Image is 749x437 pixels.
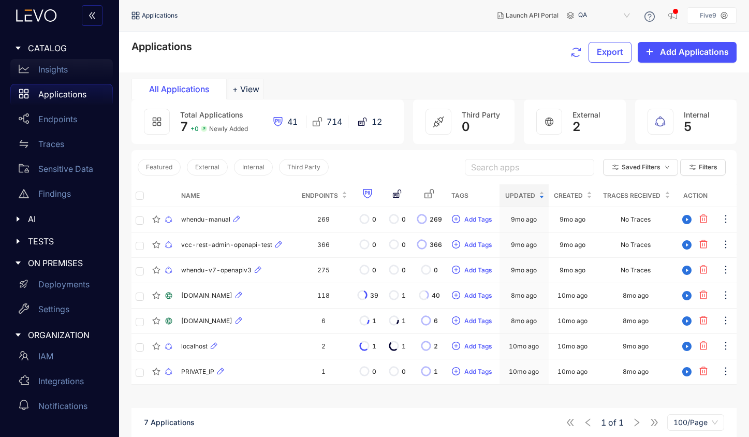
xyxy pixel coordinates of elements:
span: of [601,418,624,427]
div: 10mo ago [509,368,539,375]
span: ellipsis [721,341,731,353]
p: Sensitive Data [38,164,93,173]
div: 8mo ago [623,317,649,325]
td: 2 [296,334,351,359]
p: Applications [38,90,86,99]
span: Add Tags [464,368,492,375]
span: double-left [88,11,96,21]
span: Newly Added [209,125,248,133]
button: play-circle [679,211,695,228]
div: 10mo ago [557,317,588,325]
span: Third Party [462,110,500,119]
div: ORGANIZATION [6,324,113,346]
span: Total Applications [180,110,243,119]
span: 2 [572,120,581,134]
div: 9mo ago [560,216,585,223]
span: whendu-manual [181,216,230,223]
span: caret-right [14,238,22,245]
span: 366 [430,241,442,249]
span: plus-circle [452,367,460,376]
span: ORGANIZATION [28,330,105,340]
p: Integrations [38,376,84,386]
span: External [195,164,219,171]
span: + 0 [190,125,199,133]
span: ellipsis [721,239,731,251]
span: Endpoints [300,190,340,201]
p: Five9 [700,12,716,19]
span: plus-circle [452,266,460,275]
span: 12 [372,117,382,126]
button: Filters [680,159,726,176]
span: swap [19,139,29,149]
button: ellipsis [720,287,731,304]
button: External [187,159,228,176]
p: Deployments [38,280,90,289]
button: Featured [138,159,181,176]
span: star [152,317,160,325]
button: plus-circleAdd Tags [451,338,492,355]
button: plus-circleAdd Tags [451,363,492,380]
button: Add tab [228,79,264,99]
span: vcc-rest-admin-openapi-test [181,241,272,249]
span: 7 Applications [144,418,195,427]
span: plus-circle [452,342,460,351]
span: Created [553,190,584,201]
span: ellipsis [721,315,731,327]
div: 9mo ago [623,343,649,350]
span: 714 [327,117,342,126]
a: IAM [10,346,113,371]
button: Third Party [279,159,329,176]
td: 6 [296,309,351,334]
button: ellipsis [720,338,731,355]
a: Insights [10,59,113,84]
div: ON PREMISES [6,252,113,274]
span: Updated [504,190,537,201]
span: 0 [462,120,470,134]
span: 0 [402,368,406,375]
span: Add Tags [464,216,492,223]
span: localhost [181,343,208,350]
button: ellipsis [720,363,731,380]
span: plus-circle [452,316,460,326]
span: Third Party [287,164,320,171]
span: [DOMAIN_NAME] [181,317,232,325]
span: 0 [402,216,406,223]
div: 8mo ago [623,292,649,299]
th: Name [177,184,296,207]
span: ellipsis [721,290,731,302]
div: 9mo ago [511,267,537,274]
div: 8mo ago [623,368,649,375]
span: play-circle [679,291,695,300]
td: 118 [296,283,351,309]
span: caret-right [14,331,22,339]
span: star [152,215,160,224]
td: 366 [296,232,351,258]
span: 1 [402,343,406,350]
p: Settings [38,304,69,314]
div: CATALOG [6,37,113,59]
span: play-circle [679,240,695,250]
a: Findings [10,183,113,208]
button: ellipsis [720,237,731,253]
span: ON PREMISES [28,258,105,268]
span: External [572,110,600,119]
span: play-circle [679,266,695,275]
a: Notifications [10,396,113,420]
button: Launch API Portal [489,7,567,24]
span: Featured [146,164,172,171]
span: plus-circle [452,215,460,224]
span: Applications [131,40,192,53]
div: 9mo ago [560,241,585,249]
td: 1 [296,359,351,385]
button: play-circle [679,237,695,253]
button: play-circle [679,363,695,380]
span: [DOMAIN_NAME] [181,292,232,299]
span: warning [19,188,29,199]
p: Insights [38,65,68,74]
button: play-circle [679,313,695,329]
span: Applications [142,12,178,19]
span: AI [28,214,105,224]
div: No Traces [621,216,651,223]
span: plus [645,48,654,57]
span: Add Tags [464,267,492,274]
